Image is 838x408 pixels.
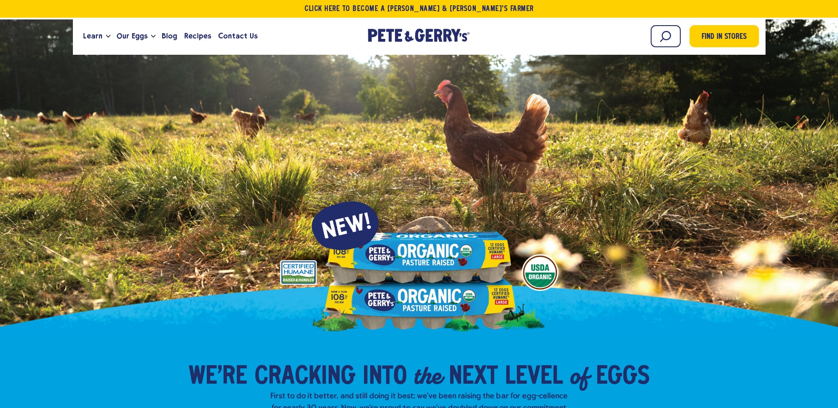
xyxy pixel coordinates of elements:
span: Eggs​ [596,364,650,390]
span: Level [505,364,563,390]
span: Contact Us [218,30,258,42]
span: Our Eggs [117,30,148,42]
span: We’re [189,364,247,390]
input: Search [651,25,681,47]
em: the [414,359,442,391]
a: Recipes [181,24,215,48]
button: Open the dropdown menu for Learn [106,35,110,38]
span: Blog [162,30,177,42]
span: Find in Stores [701,31,747,43]
a: Contact Us [215,24,261,48]
span: Cracking [254,364,356,390]
a: Learn [80,24,106,48]
button: Open the dropdown menu for Our Eggs [151,35,155,38]
span: Next [449,364,498,390]
span: Recipes [184,30,211,42]
a: Find in Stores [690,25,759,47]
a: Our Eggs [113,24,151,48]
span: Learn [83,30,102,42]
span: into [363,364,407,390]
em: of [570,359,589,391]
a: Blog [158,24,181,48]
